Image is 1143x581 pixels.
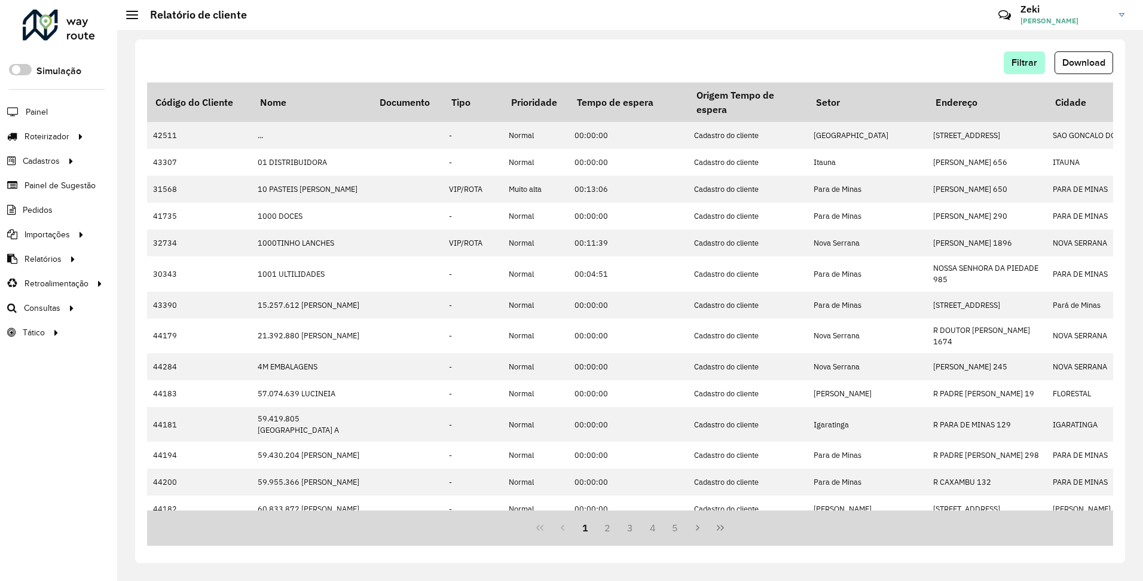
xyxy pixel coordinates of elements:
td: 00:00:00 [569,407,688,442]
td: [STREET_ADDRESS] [927,292,1047,319]
span: Tático [23,326,45,339]
td: - [443,256,503,291]
td: 59.955.366 [PERSON_NAME] [252,469,371,496]
td: [PERSON_NAME] 656 [927,149,1047,176]
td: Cadastro do cliente [688,149,808,176]
td: - [443,442,503,469]
label: Simulação [36,64,81,78]
td: [STREET_ADDRESS] [927,122,1047,149]
th: Código do Cliente [147,82,252,122]
td: R PADRE [PERSON_NAME] 298 [927,442,1047,469]
th: Endereço [927,82,1047,122]
td: Normal [503,380,569,407]
td: Normal [503,469,569,496]
td: - [443,122,503,149]
td: 4M EMBALAGENS [252,353,371,380]
td: 00:00:00 [569,380,688,407]
td: - [443,353,503,380]
td: 1001 ULTILIDADES [252,256,371,291]
td: 10 PASTEIS [PERSON_NAME] [252,176,371,203]
td: Cadastro do cliente [688,469,808,496]
td: 15.257.612 [PERSON_NAME] [252,292,371,319]
td: Normal [503,203,569,230]
td: 59.419.805 [GEOGRAPHIC_DATA] A [252,407,371,442]
td: [PERSON_NAME] 1896 [927,230,1047,256]
span: Importações [25,228,70,241]
td: [PERSON_NAME] 650 [927,176,1047,203]
td: 21.392.880 [PERSON_NAME] [252,319,371,353]
td: 00:00:00 [569,442,688,469]
button: Last Page [709,516,732,539]
td: Normal [503,149,569,176]
button: 2 [596,516,619,539]
td: 43307 [147,149,252,176]
td: 57.074.639 LUCINEIA [252,380,371,407]
span: Pedidos [23,204,53,216]
td: Igaratinga [808,407,927,442]
span: Consultas [24,302,60,314]
td: ... [252,122,371,149]
th: Setor [808,82,927,122]
span: Filtrar [1011,57,1037,68]
td: 00:00:00 [569,122,688,149]
td: Cadastro do cliente [688,407,808,442]
td: - [443,380,503,407]
td: Itauna [808,149,927,176]
td: 00:00:00 [569,496,688,522]
td: Nova Serrana [808,230,927,256]
td: R PARA DE MINAS 129 [927,407,1047,442]
td: - [443,469,503,496]
td: 44194 [147,442,252,469]
td: - [443,203,503,230]
span: Painel [26,106,48,118]
td: 43390 [147,292,252,319]
td: Para de Minas [808,256,927,291]
td: 00:00:00 [569,292,688,319]
a: Contato Rápido [992,2,1017,28]
td: Normal [503,496,569,522]
td: [PERSON_NAME] 245 [927,353,1047,380]
td: 44200 [147,469,252,496]
td: Muito alta [503,176,569,203]
td: 44183 [147,380,252,407]
td: Cadastro do cliente [688,292,808,319]
td: Cadastro do cliente [688,230,808,256]
td: 60.833.872 [PERSON_NAME] [252,496,371,522]
td: Cadastro do cliente [688,256,808,291]
span: Download [1062,57,1105,68]
td: Cadastro do cliente [688,122,808,149]
td: Nova Serrana [808,353,927,380]
td: 42511 [147,122,252,149]
td: 59.430.204 [PERSON_NAME] [252,442,371,469]
td: - [443,149,503,176]
td: Normal [503,319,569,353]
td: Cadastro do cliente [688,176,808,203]
td: - [443,496,503,522]
span: Retroalimentação [25,277,88,290]
td: Cadastro do cliente [688,203,808,230]
button: 1 [574,516,597,539]
h2: Relatório de cliente [138,8,247,22]
td: Cadastro do cliente [688,496,808,522]
span: Roteirizador [25,130,69,143]
td: 31568 [147,176,252,203]
td: Normal [503,407,569,442]
td: R PADRE [PERSON_NAME] 19 [927,380,1047,407]
td: 44179 [147,319,252,353]
td: Para de Minas [808,469,927,496]
td: [PERSON_NAME] 290 [927,203,1047,230]
td: 32734 [147,230,252,256]
span: Cadastros [23,155,60,167]
td: Cadastro do cliente [688,353,808,380]
td: 00:00:00 [569,319,688,353]
td: Normal [503,292,569,319]
td: Normal [503,442,569,469]
td: Nova Serrana [808,319,927,353]
td: 00:11:39 [569,230,688,256]
td: 00:00:00 [569,149,688,176]
td: R DOUTOR [PERSON_NAME] 1674 [927,319,1047,353]
td: 01 DISTRIBUIDORA [252,149,371,176]
td: Normal [503,353,569,380]
button: Filtrar [1004,51,1045,74]
td: - [443,407,503,442]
